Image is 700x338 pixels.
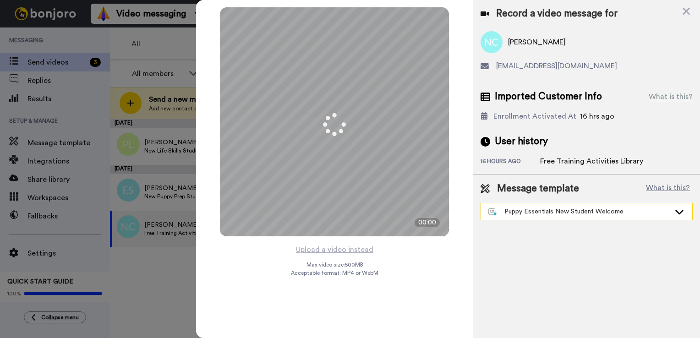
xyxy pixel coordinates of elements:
button: What is this? [643,182,693,196]
span: Max video size: 500 MB [306,261,363,268]
div: 00:00 [415,218,440,227]
div: What is this? [649,91,693,102]
span: Message template [497,182,579,196]
div: Puppy Essentials New Student Welcome [488,207,670,216]
span: 16 hrs ago [580,113,614,120]
img: nextgen-template.svg [488,208,497,216]
span: Imported Customer Info [495,90,602,104]
div: Enrollment Activated At [493,111,576,122]
div: Free Training Activities Library [540,156,643,167]
button: Upload a video instead [293,244,376,256]
div: 16 hours ago [481,158,540,167]
span: User history [495,135,548,148]
span: Acceptable format: MP4 or WebM [291,269,378,277]
span: [EMAIL_ADDRESS][DOMAIN_NAME] [496,60,617,71]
